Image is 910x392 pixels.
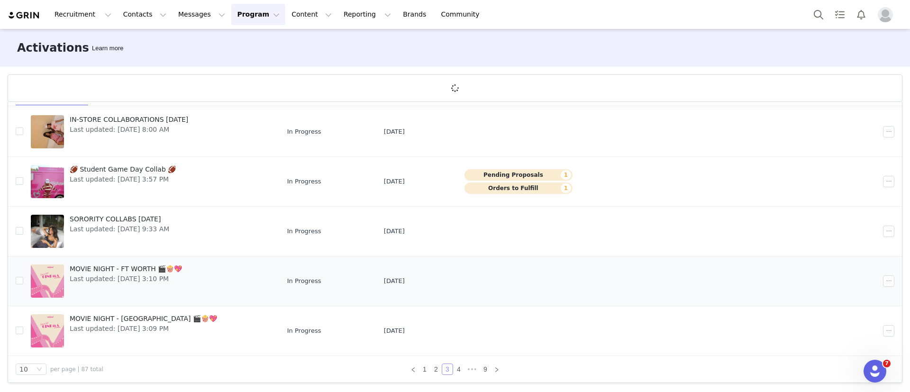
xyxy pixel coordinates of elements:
[286,4,337,25] button: Content
[808,4,829,25] button: Search
[494,367,500,373] i: icon: right
[851,4,872,25] button: Notifications
[287,326,321,336] span: In Progress
[31,163,272,201] a: 🏈 Student Game Day Collab 🏈Last updated: [DATE] 3:57 PM
[70,164,176,174] span: 🏈 Student Game Day Collab 🏈
[454,364,464,374] a: 4
[464,169,573,181] button: Pending Proposals1
[338,4,397,25] button: Reporting
[70,314,217,324] span: MOVIE NIGHT - [GEOGRAPHIC_DATA] 🎬🍿💖
[480,364,491,374] a: 9
[70,125,188,135] span: Last updated: [DATE] 8:00 AM
[31,212,272,250] a: SORORITY COLLABS [DATE]Last updated: [DATE] 9:33 AM
[883,360,891,367] span: 7
[410,367,416,373] i: icon: left
[431,364,441,374] a: 2
[17,39,89,56] h3: Activations
[287,227,321,236] span: In Progress
[464,364,480,375] span: •••
[419,364,430,374] a: 1
[453,364,464,375] li: 4
[464,182,573,194] button: Orders to Fulfill1
[50,365,103,374] span: per page | 87 total
[70,115,188,125] span: IN-STORE COLLABORATIONS [DATE]
[384,326,405,336] span: [DATE]
[118,4,172,25] button: Contacts
[384,127,405,137] span: [DATE]
[397,4,435,25] a: Brands
[31,113,272,151] a: IN-STORE COLLABORATIONS [DATE]Last updated: [DATE] 8:00 AM
[70,264,182,274] span: MOVIE NIGHT - FT WORTH 🎬🍿💖
[408,364,419,375] li: Previous Page
[231,4,285,25] button: Program
[49,4,117,25] button: Recruitment
[419,364,430,375] li: 1
[287,127,321,137] span: In Progress
[287,276,321,286] span: In Progress
[384,276,405,286] span: [DATE]
[442,364,453,374] a: 3
[384,177,405,186] span: [DATE]
[31,312,272,350] a: MOVIE NIGHT - [GEOGRAPHIC_DATA] 🎬🍿💖Last updated: [DATE] 3:09 PM
[287,177,321,186] span: In Progress
[872,7,902,22] button: Profile
[70,174,176,184] span: Last updated: [DATE] 3:57 PM
[31,262,272,300] a: MOVIE NIGHT - FT WORTH 🎬🍿💖Last updated: [DATE] 3:10 PM
[70,324,217,334] span: Last updated: [DATE] 3:09 PM
[173,4,231,25] button: Messages
[491,364,502,375] li: Next Page
[70,224,169,234] span: Last updated: [DATE] 9:33 AM
[436,4,490,25] a: Community
[464,364,480,375] li: Next 3 Pages
[70,214,169,224] span: SORORITY COLLABS [DATE]
[384,227,405,236] span: [DATE]
[90,44,125,53] div: Tooltip anchor
[878,7,893,22] img: placeholder-profile.jpg
[430,364,442,375] li: 2
[36,366,42,373] i: icon: down
[8,11,41,20] img: grin logo
[829,4,850,25] a: Tasks
[864,360,886,383] iframe: Intercom live chat
[19,364,28,374] div: 10
[70,274,182,284] span: Last updated: [DATE] 3:10 PM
